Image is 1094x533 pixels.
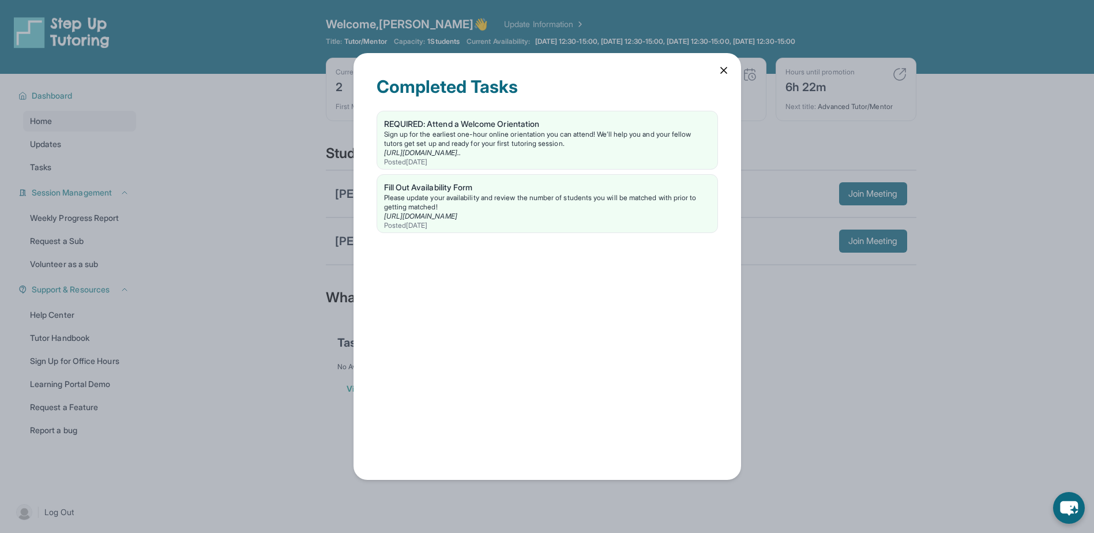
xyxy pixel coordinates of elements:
[384,221,710,230] div: Posted [DATE]
[384,118,710,130] div: REQUIRED: Attend a Welcome Orientation
[377,111,717,169] a: REQUIRED: Attend a Welcome OrientationSign up for the earliest one-hour online orientation you ca...
[1053,492,1085,524] button: chat-button
[384,157,710,167] div: Posted [DATE]
[384,182,710,193] div: Fill Out Availability Form
[384,212,457,220] a: [URL][DOMAIN_NAME]
[377,175,717,232] a: Fill Out Availability FormPlease update your availability and review the number of students you w...
[384,148,461,157] a: [URL][DOMAIN_NAME]..
[377,76,718,111] div: Completed Tasks
[384,193,710,212] div: Please update your availability and review the number of students you will be matched with prior ...
[384,130,710,148] div: Sign up for the earliest one-hour online orientation you can attend! We’ll help you and your fell...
